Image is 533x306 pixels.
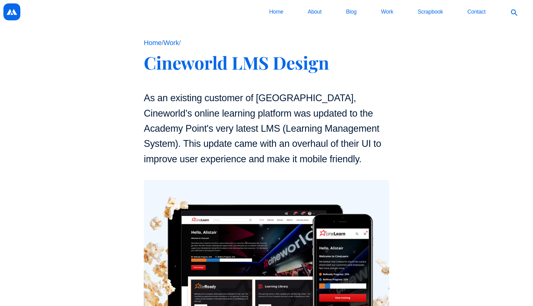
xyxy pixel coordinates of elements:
p: / / [144,37,389,48]
h1: Cineworld LMS Design [144,52,389,73]
img: Martin Garnett's Logo [3,3,20,20]
a: Blog [341,5,362,19]
a: Home [264,5,289,19]
a: Search the blog [505,5,523,19]
a: Home [144,39,162,47]
p: As an existing customer of [GEOGRAPHIC_DATA], Cineworld’s online learning platform was updated to... [144,90,389,166]
a: Work [376,5,399,19]
a: Work [163,39,179,47]
a: About [302,5,327,19]
a: Contact [462,5,491,19]
nav: Main menu [250,3,530,20]
a: Scrapbook [412,5,448,19]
